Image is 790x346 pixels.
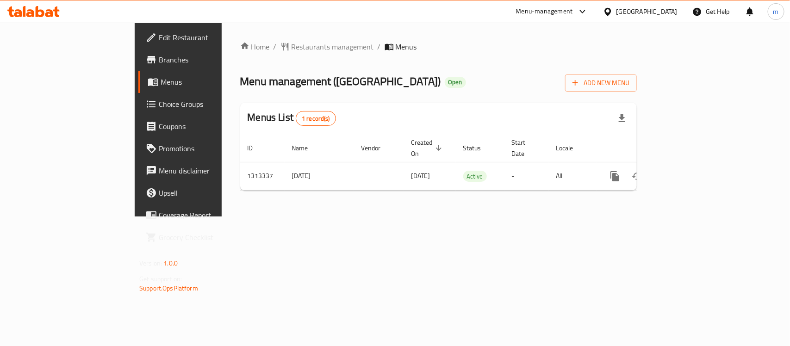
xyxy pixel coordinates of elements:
a: Coverage Report [138,204,267,226]
span: Promotions [159,143,259,154]
div: Total records count [296,111,336,126]
span: Get support on: [139,273,182,285]
span: Menu management ( [GEOGRAPHIC_DATA] ) [240,71,441,92]
div: Menu-management [516,6,573,17]
a: Support.OpsPlatform [139,282,198,294]
span: 1.0.0 [163,257,178,269]
span: Branches [159,54,259,65]
button: Add New Menu [565,74,637,92]
span: Status [463,142,493,154]
span: Locale [556,142,585,154]
div: Export file [611,107,633,130]
a: Choice Groups [138,93,267,115]
a: Grocery Checklist [138,226,267,248]
span: Menus [161,76,259,87]
td: All [549,162,597,190]
span: Active [463,171,487,182]
span: Start Date [512,137,538,159]
span: Add New Menu [572,77,629,89]
button: Change Status [626,165,648,187]
span: Coupons [159,121,259,132]
a: Branches [138,49,267,71]
td: [DATE] [285,162,354,190]
span: Coverage Report [159,210,259,221]
div: Open [445,77,466,88]
span: Restaurants management [292,41,374,52]
span: Menu disclaimer [159,165,259,176]
nav: breadcrumb [240,41,637,52]
span: m [773,6,779,17]
a: Restaurants management [280,41,374,52]
span: Choice Groups [159,99,259,110]
span: 1 record(s) [296,114,336,123]
a: Menu disclaimer [138,160,267,182]
a: Coupons [138,115,267,137]
span: Name [292,142,320,154]
span: Vendor [361,142,393,154]
a: Upsell [138,182,267,204]
h2: Menus List [248,111,336,126]
a: Promotions [138,137,267,160]
span: ID [248,142,265,154]
li: / [274,41,277,52]
a: Edit Restaurant [138,26,267,49]
span: Edit Restaurant [159,32,259,43]
li: / [378,41,381,52]
td: - [504,162,549,190]
div: [GEOGRAPHIC_DATA] [616,6,678,17]
span: Menus [396,41,417,52]
button: more [604,165,626,187]
span: Version: [139,257,162,269]
th: Actions [597,134,700,162]
span: Upsell [159,187,259,198]
span: Open [445,78,466,86]
span: Created On [411,137,445,159]
span: [DATE] [411,170,430,182]
a: Menus [138,71,267,93]
span: Grocery Checklist [159,232,259,243]
table: enhanced table [240,134,700,191]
